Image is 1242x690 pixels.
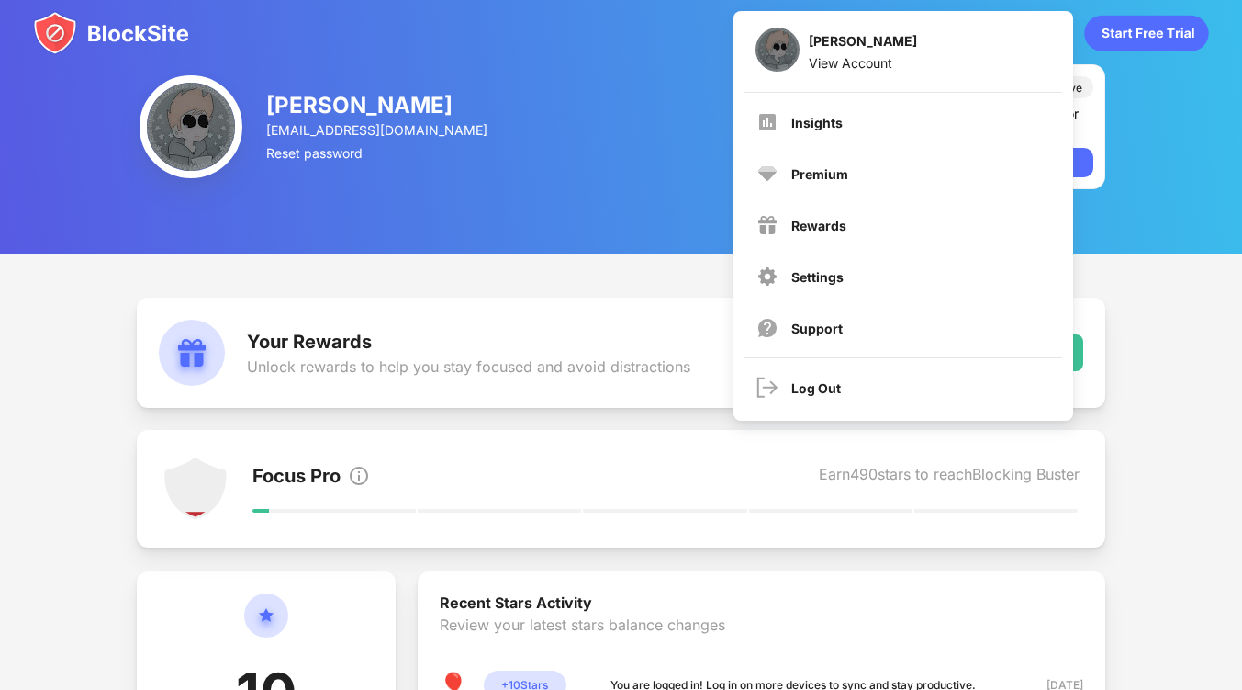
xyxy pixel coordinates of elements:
div: Log Out [791,380,841,396]
div: Reset password [266,145,490,161]
div: Support [791,321,843,336]
img: points-level-1.svg [162,456,229,522]
div: Rewards [791,218,846,233]
div: Your Rewards [247,331,690,353]
img: info.svg [348,465,370,487]
div: Earn 490 stars to reach Blocking Buster [819,465,1080,491]
div: [PERSON_NAME] [266,92,490,119]
div: [PERSON_NAME] [809,33,917,55]
img: ACg8ocIVdh3zL6b61NJCC2VnGPDDTJI6wdyLkaFEoDoftygS9TDaKr4=s96-c [140,75,242,178]
div: animation [1084,15,1209,51]
img: support.svg [756,317,778,339]
div: Recent Stars Activity [440,594,1084,616]
div: Premium [791,166,848,182]
img: menu-rewards.svg [756,214,778,236]
div: View Account [809,55,917,71]
img: menu-insights.svg [756,111,778,133]
div: Focus Pro [252,465,341,491]
div: Unlock rewards to help you stay focused and avoid distractions [247,357,690,376]
div: Review your latest stars balance changes [440,616,1084,671]
div: [EMAIL_ADDRESS][DOMAIN_NAME] [266,122,490,138]
div: Insights [791,115,843,130]
img: logout.svg [756,377,778,399]
img: ACg8ocIVdh3zL6b61NJCC2VnGPDDTJI6wdyLkaFEoDoftygS9TDaKr4=s96-c [755,28,800,72]
img: menu-settings.svg [756,266,778,288]
img: premium.svg [756,163,778,185]
img: rewards.svg [159,320,225,386]
img: circle-star.svg [244,594,288,660]
div: Settings [791,269,844,285]
img: blocksite-icon.svg [33,11,189,55]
